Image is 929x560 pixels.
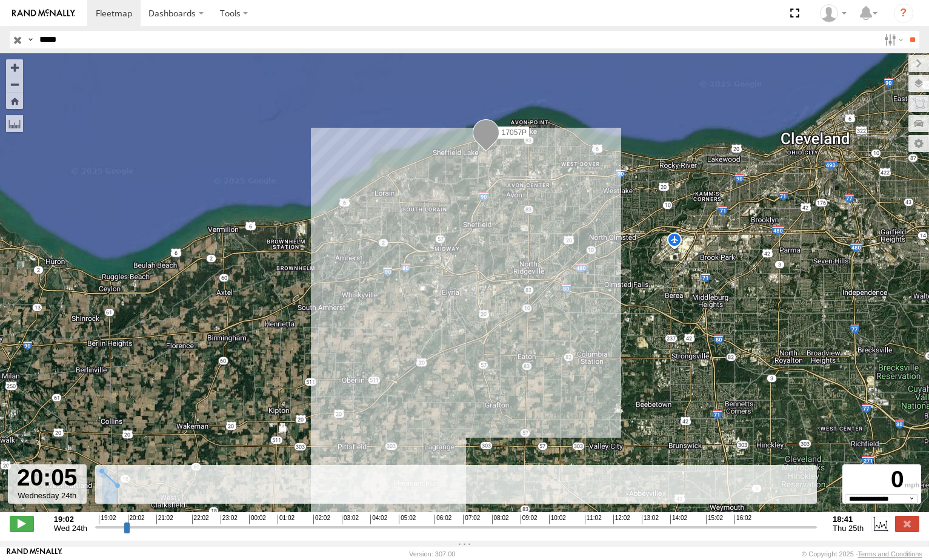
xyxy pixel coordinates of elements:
button: Zoom Home [6,93,23,109]
label: Map Settings [908,135,929,152]
span: 15:02 [706,515,723,524]
strong: 18:41 [833,515,864,524]
span: 16:02 [734,515,751,524]
span: 05:02 [399,515,416,524]
strong: 19:02 [54,515,87,524]
div: Version: 307.00 [409,550,455,558]
span: 21:02 [156,515,173,524]
span: 07:02 [463,515,480,524]
span: 10:02 [549,515,566,524]
div: 0 [844,466,919,494]
span: 09:02 [521,515,538,524]
span: 03:02 [342,515,359,524]
label: Search Query [25,31,35,48]
span: 11:02 [585,515,602,524]
span: 01:02 [278,515,295,524]
span: 19:02 [99,515,116,524]
span: 17057P [501,128,526,136]
span: 12:02 [613,515,630,524]
button: Zoom out [6,76,23,93]
span: 20:02 [128,515,145,524]
span: 06:02 [435,515,451,524]
button: Zoom in [6,59,23,76]
span: 02:02 [313,515,330,524]
label: Close [895,516,919,532]
span: 22:02 [192,515,209,524]
span: Wed 24th Sep 2025 [54,524,87,533]
span: 13:02 [642,515,659,524]
span: 04:02 [370,515,387,524]
span: 00:02 [249,515,266,524]
span: Thu 25th Sep 2025 [833,524,864,533]
label: Search Filter Options [879,31,905,48]
span: 14:02 [670,515,687,524]
img: rand-logo.svg [12,9,75,18]
div: Paul Withrow [816,4,851,22]
div: © Copyright 2025 - [802,550,922,558]
a: Visit our Website [7,548,62,560]
i: ? [894,4,913,23]
label: Measure [6,115,23,132]
span: 23:02 [221,515,238,524]
label: Play/Stop [10,516,34,532]
a: Terms and Conditions [858,550,922,558]
span: 08:02 [492,515,509,524]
